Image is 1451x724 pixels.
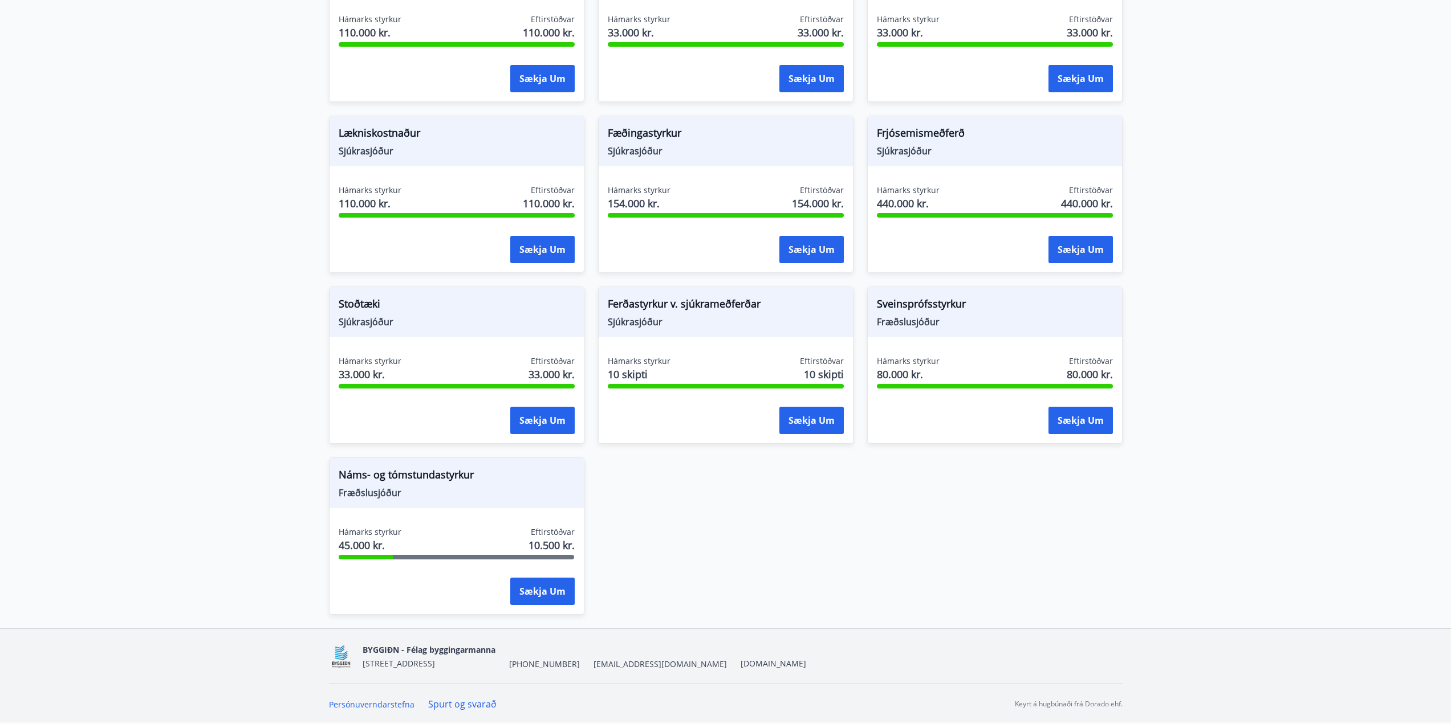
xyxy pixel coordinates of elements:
[509,658,580,670] span: [PHONE_NUMBER]
[877,296,1113,316] span: Sveinsprófsstyrkur
[329,699,414,710] a: Persónuverndarstefna
[779,236,844,263] button: Sækja um
[529,538,575,553] span: 10.500 kr.
[608,355,670,367] span: Hámarks styrkur
[608,14,670,25] span: Hámarks styrkur
[339,296,575,316] span: Stoðtæki
[877,25,940,40] span: 33.000 kr.
[1069,355,1113,367] span: Eftirstöðvar
[779,407,844,434] button: Sækja um
[608,125,844,145] span: Fæðingastyrkur
[1067,367,1113,382] span: 80.000 kr.
[594,658,727,670] span: [EMAIL_ADDRESS][DOMAIN_NAME]
[877,145,1113,157] span: Sjúkrasjóður
[529,367,575,382] span: 33.000 kr.
[608,367,670,382] span: 10 skipti
[339,355,401,367] span: Hámarks styrkur
[339,196,401,211] span: 110.000 kr.
[792,196,844,211] span: 154.000 kr.
[608,145,844,157] span: Sjúkrasjóður
[523,196,575,211] span: 110.000 kr.
[1069,14,1113,25] span: Eftirstöðvar
[339,145,575,157] span: Sjúkrasjóður
[339,367,401,382] span: 33.000 kr.
[608,185,670,196] span: Hámarks styrkur
[510,407,575,434] button: Sækja um
[1067,25,1113,40] span: 33.000 kr.
[523,25,575,40] span: 110.000 kr.
[531,526,575,538] span: Eftirstöðvar
[1048,236,1113,263] button: Sækja um
[877,316,1113,328] span: Fræðslusjóður
[363,644,495,655] span: BYGGIÐN - Félag byggingarmanna
[1069,185,1113,196] span: Eftirstöðvar
[531,355,575,367] span: Eftirstöðvar
[1015,699,1123,709] p: Keyrt á hugbúnaði frá Dorado ehf.
[608,316,844,328] span: Sjúkrasjóður
[339,316,575,328] span: Sjúkrasjóður
[339,185,401,196] span: Hámarks styrkur
[800,355,844,367] span: Eftirstöðvar
[363,658,435,669] span: [STREET_ADDRESS]
[800,14,844,25] span: Eftirstöðvar
[608,25,670,40] span: 33.000 kr.
[877,14,940,25] span: Hámarks styrkur
[877,196,940,211] span: 440.000 kr.
[877,185,940,196] span: Hámarks styrkur
[510,236,575,263] button: Sækja um
[877,125,1113,145] span: Frjósemismeðferð
[877,355,940,367] span: Hámarks styrkur
[339,526,401,538] span: Hámarks styrkur
[428,698,497,710] a: Spurt og svarað
[608,296,844,316] span: Ferðastyrkur v. sjúkrameðferðar
[1048,65,1113,92] button: Sækja um
[1061,196,1113,211] span: 440.000 kr.
[531,185,575,196] span: Eftirstöðvar
[339,467,575,486] span: Náms- og tómstundastyrkur
[339,14,401,25] span: Hámarks styrkur
[877,367,940,382] span: 80.000 kr.
[804,367,844,382] span: 10 skipti
[339,25,401,40] span: 110.000 kr.
[800,185,844,196] span: Eftirstöðvar
[510,65,575,92] button: Sækja um
[608,196,670,211] span: 154.000 kr.
[339,125,575,145] span: Lækniskostnaður
[329,644,353,669] img: BKlGVmlTW1Qrz68WFGMFQUcXHWdQd7yePWMkvn3i.png
[339,538,401,553] span: 45.000 kr.
[779,65,844,92] button: Sækja um
[510,578,575,605] button: Sækja um
[531,14,575,25] span: Eftirstöðvar
[798,25,844,40] span: 33.000 kr.
[741,658,806,669] a: [DOMAIN_NAME]
[339,486,575,499] span: Fræðslusjóður
[1048,407,1113,434] button: Sækja um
